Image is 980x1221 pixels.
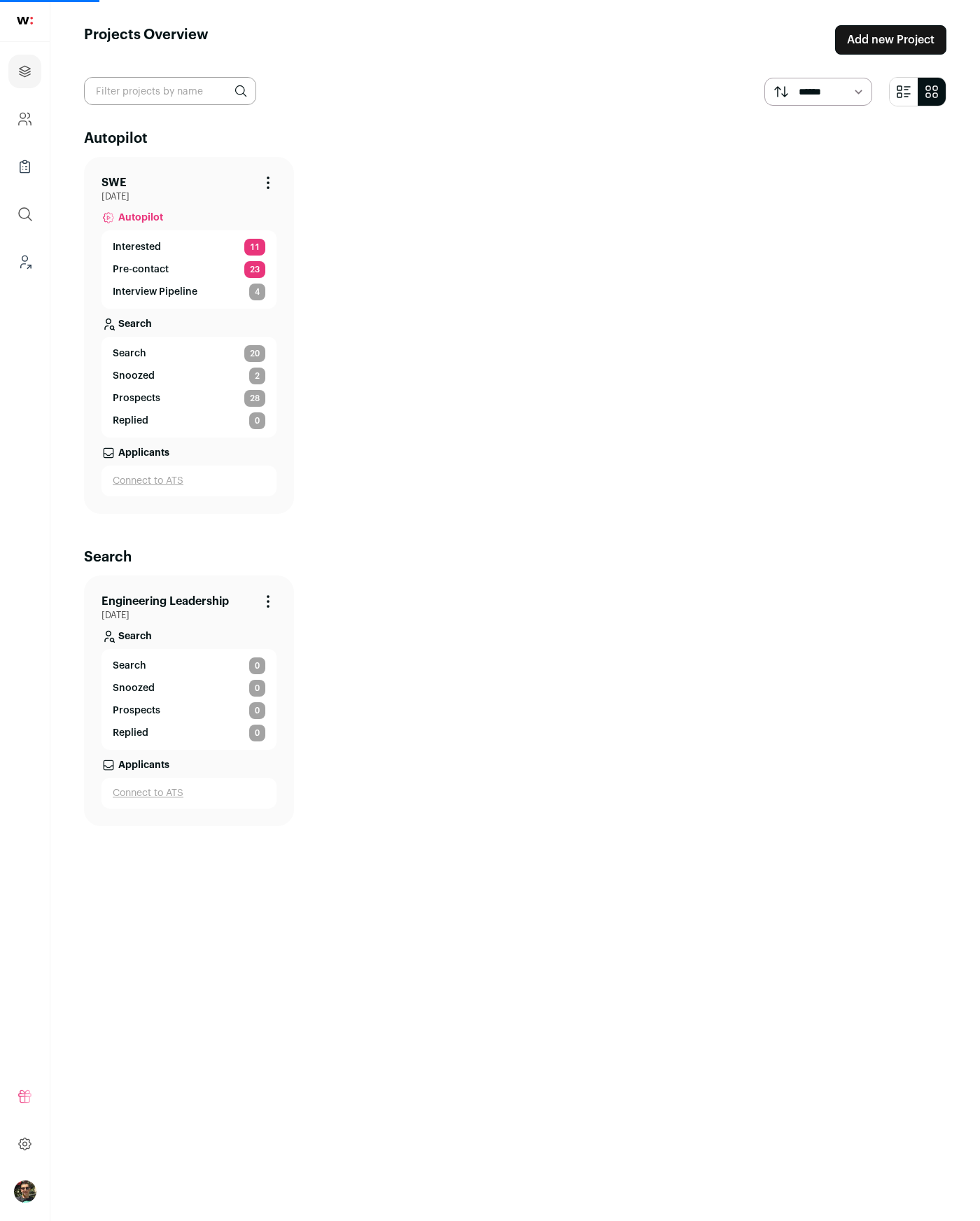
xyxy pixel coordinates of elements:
button: Project Actions [260,174,276,191]
span: 4 [249,284,265,300]
span: 20 [244,345,265,362]
input: Filter projects by name [84,77,256,105]
p: Prospects [113,704,160,718]
a: Connect to ATS [113,786,265,800]
a: Connect to ATS [113,474,265,488]
a: Replied 0 [113,725,265,741]
span: Search [113,659,146,673]
p: Search [118,317,152,331]
span: 0 [249,657,265,674]
span: 2 [249,368,265,384]
a: Search [101,309,276,337]
p: Interview Pipeline [113,285,197,299]
p: Interested [113,240,161,254]
span: 23 [244,261,265,278]
a: Prospects 28 [113,390,265,407]
span: 11 [244,239,265,256]
button: Project Actions [260,593,276,610]
a: Search 0 [113,657,265,674]
h2: Search [84,547,946,567]
span: 28 [244,390,265,407]
a: Company and ATS Settings [8,102,41,136]
p: Replied [113,414,148,428]
a: Interested 11 [113,239,265,256]
span: 0 [249,702,265,719]
p: Snoozed [113,681,155,695]
span: [DATE] [101,191,276,202]
img: 8429747-medium_jpg [14,1180,36,1203]
span: 0 [249,725,265,741]
a: Snoozed 0 [113,680,265,697]
button: Open dropdown [14,1180,36,1203]
h2: Autopilot [84,129,946,148]
a: Interview Pipeline 4 [113,284,265,300]
a: Autopilot [101,202,276,230]
a: Search 20 [113,345,265,362]
span: 0 [249,680,265,697]
span: Autopilot [118,211,163,225]
a: Leads (Backoffice) [8,245,41,279]
a: Company Lists [8,150,41,183]
a: Pre-contact 23 [113,261,265,278]
a: Applicants [101,750,276,778]
p: Applicants [118,758,169,772]
span: 0 [249,412,265,429]
a: Replied 0 [113,412,265,429]
img: wellfound-shorthand-0d5821cbd27db2630d0214b213865d53afaa358527fdda9d0ea32b1df1b89c2c.svg [17,17,33,25]
a: Prospects 0 [113,702,265,719]
p: Replied [113,726,148,740]
span: [DATE] [101,610,276,621]
a: Snoozed 2 [113,368,265,384]
span: Search [113,347,146,361]
p: Pre-contact [113,263,169,277]
h1: Projects Overview [84,25,209,55]
a: Search [101,621,276,649]
p: Snoozed [113,369,155,383]
p: Prospects [113,391,160,405]
a: Add new Project [835,25,946,55]
a: Applicants [101,438,276,466]
a: SWE [101,174,127,191]
p: Applicants [118,446,169,460]
a: Projects [8,55,41,88]
a: Engineering Leadership [101,593,229,610]
p: Search [118,629,152,643]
